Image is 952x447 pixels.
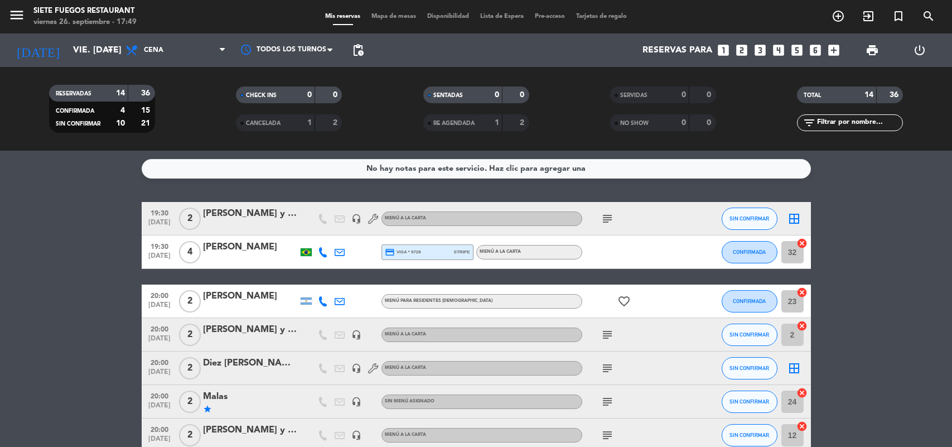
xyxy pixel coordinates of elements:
i: menu [8,7,25,23]
span: CONFIRMADA [733,249,766,255]
i: cancel [796,287,808,298]
span: 19:30 [146,206,173,219]
i: cancel [796,421,808,432]
span: CONFIRMADA [56,108,94,114]
span: SIN CONFIRMAR [729,432,769,438]
i: arrow_drop_down [104,44,117,57]
strong: 14 [116,89,125,97]
input: Filtrar por nombre... [816,117,902,129]
strong: 2 [520,119,526,127]
button: menu [8,7,25,27]
i: subject [601,429,614,442]
i: star [203,405,212,414]
span: CONFIRMADA [733,298,766,304]
span: RE AGENDADA [433,121,475,126]
i: exit_to_app [862,9,875,23]
i: cancel [796,320,808,331]
strong: 0 [707,119,713,127]
i: cancel [796,387,808,398]
span: [DATE] [146,301,173,314]
i: looks_two [734,43,749,57]
span: TOTAL [804,93,821,98]
div: viernes 26. septiembre - 17:49 [33,17,137,28]
i: subject [601,362,614,375]
span: 2 [179,391,201,413]
span: 20:00 [146,322,173,335]
span: [DATE] [146,335,173,348]
span: NO SHOW [620,121,649,126]
span: 2 [179,290,201,313]
span: SIN CONFIRMAR [729,331,769,338]
button: SIN CONFIRMAR [722,357,777,379]
span: [DATE] [146,402,173,415]
span: Menú a la carta [480,249,521,254]
strong: 0 [682,91,686,99]
span: stripe [454,248,470,256]
span: 2 [179,208,201,230]
span: [DATE] [146,252,173,265]
span: Tarjetas de regalo [571,13,632,20]
span: 2 [179,324,201,346]
strong: 1 [307,119,312,127]
span: SIN CONFIRMAR [729,215,769,222]
i: looks_6 [808,43,823,57]
span: [DATE] [146,219,173,232]
span: SERVIDAS [620,93,647,98]
div: [PERSON_NAME] y [PERSON_NAME] [203,423,298,438]
strong: 0 [495,91,499,99]
span: SIN CONFIRMAR [729,398,769,405]
strong: 10 [116,119,125,127]
span: pending_actions [351,44,365,57]
span: Lista de Espera [475,13,529,20]
span: 2 [179,424,201,446]
div: Malas [203,390,298,404]
i: looks_3 [753,43,767,57]
strong: 0 [333,91,340,99]
div: [PERSON_NAME] y [PERSON_NAME] [203,323,298,337]
i: looks_5 [790,43,804,57]
i: credit_card [385,247,395,257]
i: headset_mic [351,363,361,373]
div: Diez [PERSON_NAME] [203,356,298,371]
button: SIN CONFIRMAR [722,391,777,413]
strong: 0 [707,91,713,99]
div: [PERSON_NAME] [203,240,298,254]
span: SIN CONFIRMAR [56,121,100,127]
i: add_circle_outline [832,9,845,23]
strong: 2 [333,119,340,127]
strong: 21 [141,119,152,127]
div: [PERSON_NAME] y [PERSON_NAME] [203,206,298,221]
button: SIN CONFIRMAR [722,424,777,446]
i: favorite_border [617,295,631,308]
i: headset_mic [351,214,361,224]
span: 20:00 [146,355,173,368]
i: border_all [787,362,801,375]
i: headset_mic [351,397,361,407]
strong: 0 [520,91,526,99]
i: border_all [787,212,801,225]
div: [PERSON_NAME] [203,289,298,304]
button: CONFIRMADA [722,290,777,313]
span: Disponibilidad [422,13,475,20]
span: [DATE] [146,368,173,381]
strong: 36 [890,91,901,99]
span: Reservas para [642,45,712,56]
strong: 14 [864,91,873,99]
button: SIN CONFIRMAR [722,208,777,230]
div: No hay notas para este servicio. Haz clic para agregar una [366,162,586,175]
strong: 0 [307,91,312,99]
i: search [922,9,935,23]
i: headset_mic [351,430,361,440]
span: 2 [179,357,201,379]
span: CANCELADA [246,121,281,126]
i: subject [601,212,614,225]
i: [DATE] [8,38,67,63]
span: 19:30 [146,239,173,252]
span: CHECK INS [246,93,277,98]
span: Cena [144,46,163,54]
span: Menú a la carta [385,366,426,370]
i: looks_4 [771,43,786,57]
span: Menú a la carta [385,332,426,337]
span: Menú para Residentes [DEMOGRAPHIC_DATA] [385,299,492,303]
i: power_settings_new [913,44,926,57]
